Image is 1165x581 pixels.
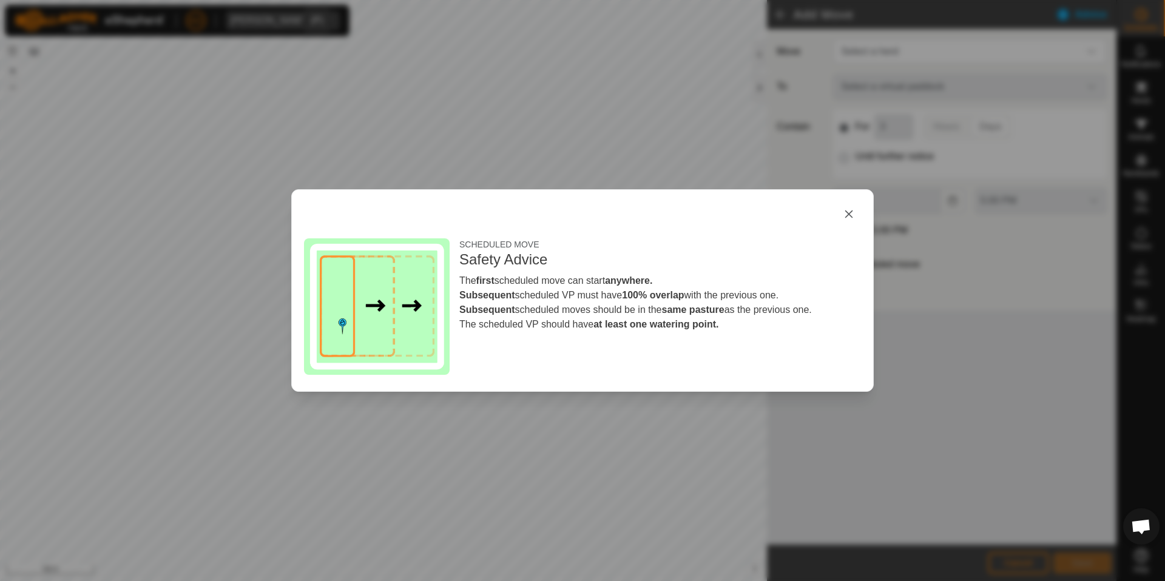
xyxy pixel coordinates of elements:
img: Schedule VP Rule [304,238,450,375]
strong: anywhere. [605,275,652,286]
strong: first [476,275,495,286]
strong: Subsequent [459,304,515,315]
li: The scheduled VP should have [459,317,861,332]
strong: 100% overlap [622,290,684,300]
div: Open chat [1123,508,1160,545]
li: scheduled moves should be in the as the previous one. [459,303,861,317]
li: scheduled VP must have with the previous one. [459,288,861,303]
li: The scheduled move can start [459,274,861,288]
h4: Safety Advice [459,251,861,269]
strong: same pasture [662,304,724,315]
div: SCHEDULED MOVE [459,238,861,251]
strong: Subsequent [459,290,515,300]
strong: at least one watering point. [593,319,718,329]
